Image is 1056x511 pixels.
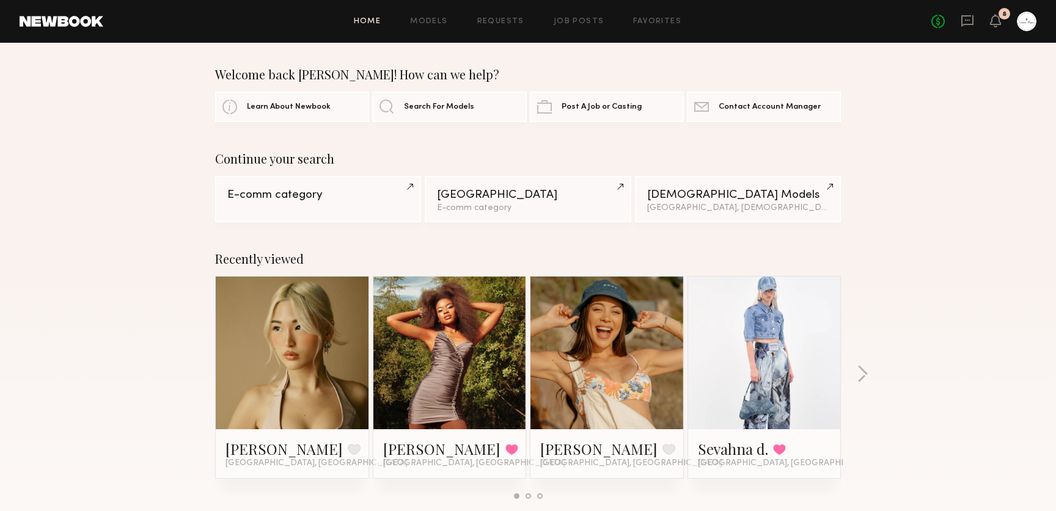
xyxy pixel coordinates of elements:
[437,204,618,212] div: E-comm category
[410,18,447,26] a: Models
[687,92,841,122] a: Contact Account Manager
[647,204,829,212] div: [GEOGRAPHIC_DATA], [DEMOGRAPHIC_DATA]
[647,189,829,201] div: [DEMOGRAPHIC_DATA] Models
[383,458,565,468] span: [GEOGRAPHIC_DATA], [GEOGRAPHIC_DATA]
[215,151,841,166] div: Continue your search
[698,439,768,458] a: Sevahna d.
[530,92,684,122] a: Post A Job or Casting
[540,458,722,468] span: [GEOGRAPHIC_DATA], [GEOGRAPHIC_DATA]
[226,439,343,458] a: [PERSON_NAME]
[562,103,642,111] span: Post A Job or Casting
[372,92,526,122] a: Search For Models
[425,176,631,222] a: [GEOGRAPHIC_DATA]E-comm category
[540,439,658,458] a: [PERSON_NAME]
[404,103,474,111] span: Search For Models
[215,67,841,82] div: Welcome back [PERSON_NAME]! How can we help?
[215,176,421,222] a: E-comm category
[633,18,681,26] a: Favorites
[635,176,841,222] a: [DEMOGRAPHIC_DATA] Models[GEOGRAPHIC_DATA], [DEMOGRAPHIC_DATA]
[698,458,880,468] span: [GEOGRAPHIC_DATA], [GEOGRAPHIC_DATA]
[354,18,381,26] a: Home
[554,18,604,26] a: Job Posts
[1002,11,1007,18] div: 8
[215,92,369,122] a: Learn About Newbook
[247,103,331,111] span: Learn About Newbook
[227,189,409,201] div: E-comm category
[437,189,618,201] div: [GEOGRAPHIC_DATA]
[215,252,841,266] div: Recently viewed
[226,458,408,468] span: [GEOGRAPHIC_DATA], [GEOGRAPHIC_DATA]
[383,439,501,458] a: [PERSON_NAME]
[477,18,524,26] a: Requests
[719,103,821,111] span: Contact Account Manager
